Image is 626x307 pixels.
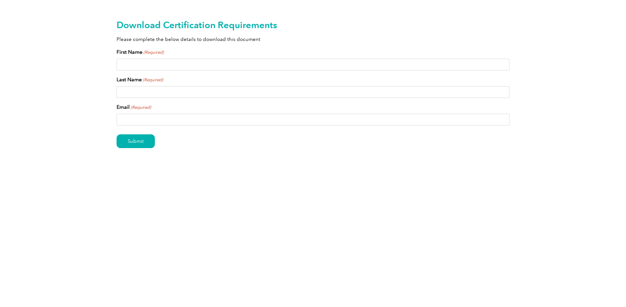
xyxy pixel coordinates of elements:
input: Submit [117,134,155,148]
label: First Name [117,48,164,56]
span: (Required) [142,77,163,83]
label: Email [117,103,151,111]
span: (Required) [143,49,164,56]
label: Last Name [117,76,163,84]
p: Please complete the below details to download this document [117,36,509,43]
h2: Download Certification Requirements [117,20,509,30]
span: (Required) [130,104,151,111]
